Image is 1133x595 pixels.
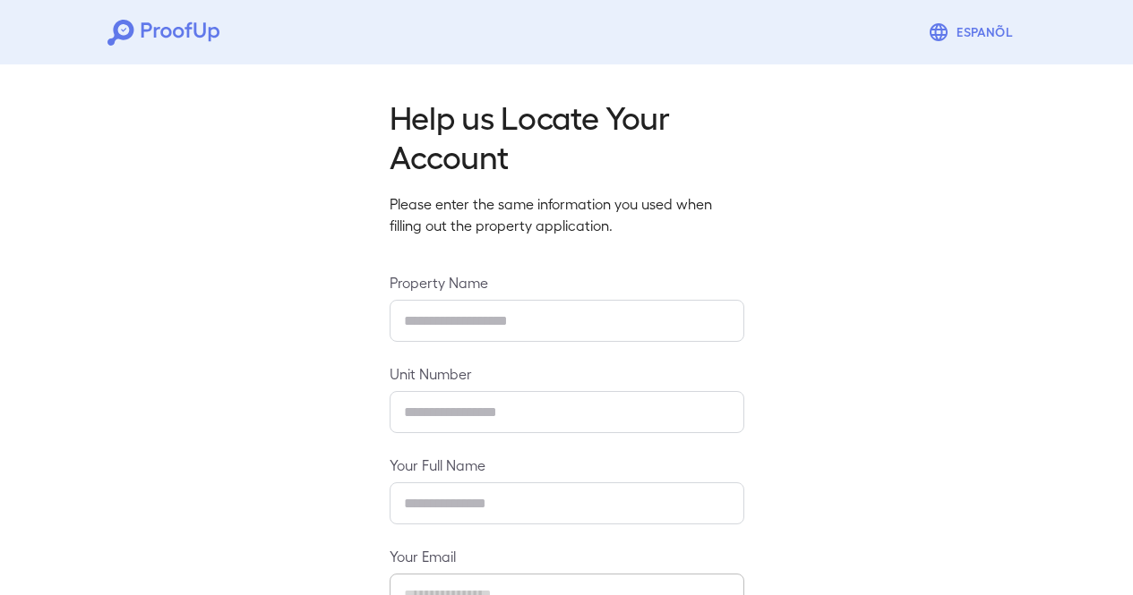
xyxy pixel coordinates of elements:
label: Property Name [390,272,744,293]
p: Please enter the same information you used when filling out the property application. [390,193,744,236]
label: Your Email [390,546,744,566]
label: Unit Number [390,363,744,384]
label: Your Full Name [390,455,744,475]
h2: Help us Locate Your Account [390,97,744,175]
button: Espanõl [921,14,1026,50]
